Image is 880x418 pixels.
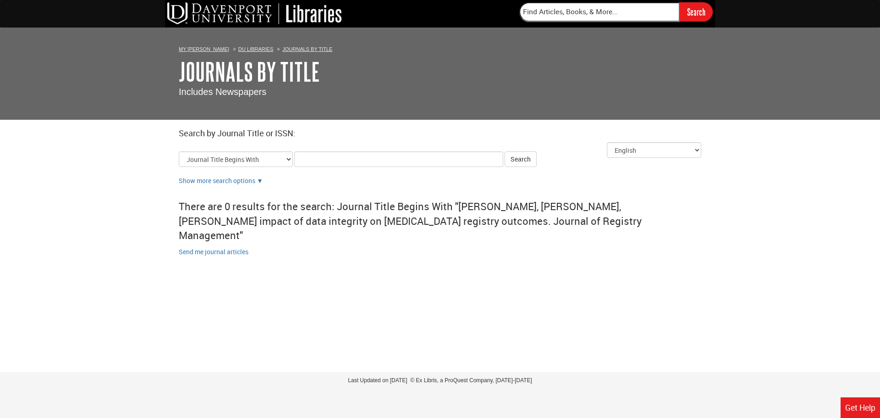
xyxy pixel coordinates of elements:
a: Show more search options [257,176,263,185]
p: Includes Newspapers [179,85,701,99]
a: DU Libraries [238,46,273,52]
a: My [PERSON_NAME] [179,46,229,52]
a: Send me journal articles [179,247,248,256]
ol: Breadcrumbs [179,44,701,53]
input: Search [680,2,713,21]
a: Get Help [841,397,880,418]
input: Find Articles, Books, & More... [519,2,680,22]
img: DU Libraries [167,2,341,24]
div: There are 0 results for the search: Journal Title Begins With "[PERSON_NAME], [PERSON_NAME], [PER... [179,195,701,247]
a: Show more search options [179,176,255,185]
a: Journals By Title [282,46,332,52]
a: Journals By Title [179,57,320,86]
button: Search [505,151,537,167]
h2: Search by Journal Title or ISSN: [179,129,701,138]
